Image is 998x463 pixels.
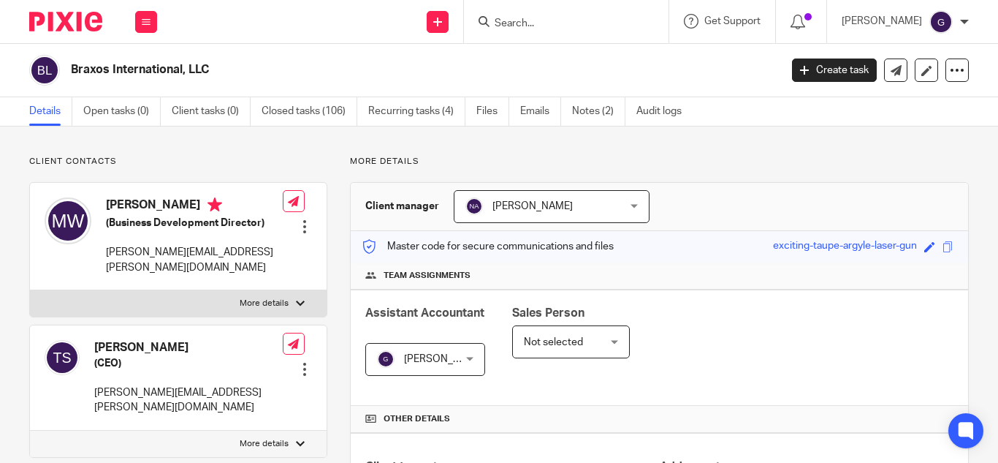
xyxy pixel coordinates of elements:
[636,97,693,126] a: Audit logs
[29,156,327,167] p: Client contacts
[240,298,289,309] p: More details
[94,356,283,371] h5: (CEO)
[262,97,357,126] a: Closed tasks (106)
[492,201,573,211] span: [PERSON_NAME]
[520,97,561,126] a: Emails
[45,340,80,375] img: svg%3E
[362,239,614,254] p: Master code for secure communications and files
[493,18,625,31] input: Search
[704,16,761,26] span: Get Support
[404,354,484,364] span: [PERSON_NAME]
[929,10,953,34] img: svg%3E
[172,97,251,126] a: Client tasks (0)
[792,59,877,82] a: Create task
[384,270,471,282] span: Team assignments
[365,199,439,214] h3: Client manager
[842,14,922,29] p: [PERSON_NAME]
[384,413,450,425] span: Other details
[29,12,102,31] img: Pixie
[29,97,72,126] a: Details
[365,307,484,319] span: Assistant Accountant
[572,97,625,126] a: Notes (2)
[106,197,283,216] h4: [PERSON_NAME]
[94,385,283,415] p: [PERSON_NAME][EMAIL_ADDRESS][PERSON_NAME][DOMAIN_NAME]
[106,216,283,230] h5: (Business Development Director)
[350,156,969,167] p: More details
[106,245,283,275] p: [PERSON_NAME][EMAIL_ADDRESS][PERSON_NAME][DOMAIN_NAME]
[207,197,222,212] i: Primary
[240,438,289,450] p: More details
[368,97,465,126] a: Recurring tasks (4)
[773,238,917,255] div: exciting-taupe-argyle-laser-gun
[94,340,283,355] h4: [PERSON_NAME]
[476,97,509,126] a: Files
[512,307,584,319] span: Sales Person
[83,97,161,126] a: Open tasks (0)
[29,55,60,86] img: svg%3E
[465,197,483,215] img: svg%3E
[45,197,91,244] img: svg%3E
[524,337,583,347] span: Not selected
[377,350,395,368] img: svg%3E
[71,62,631,78] h2: Braxos International, LLC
